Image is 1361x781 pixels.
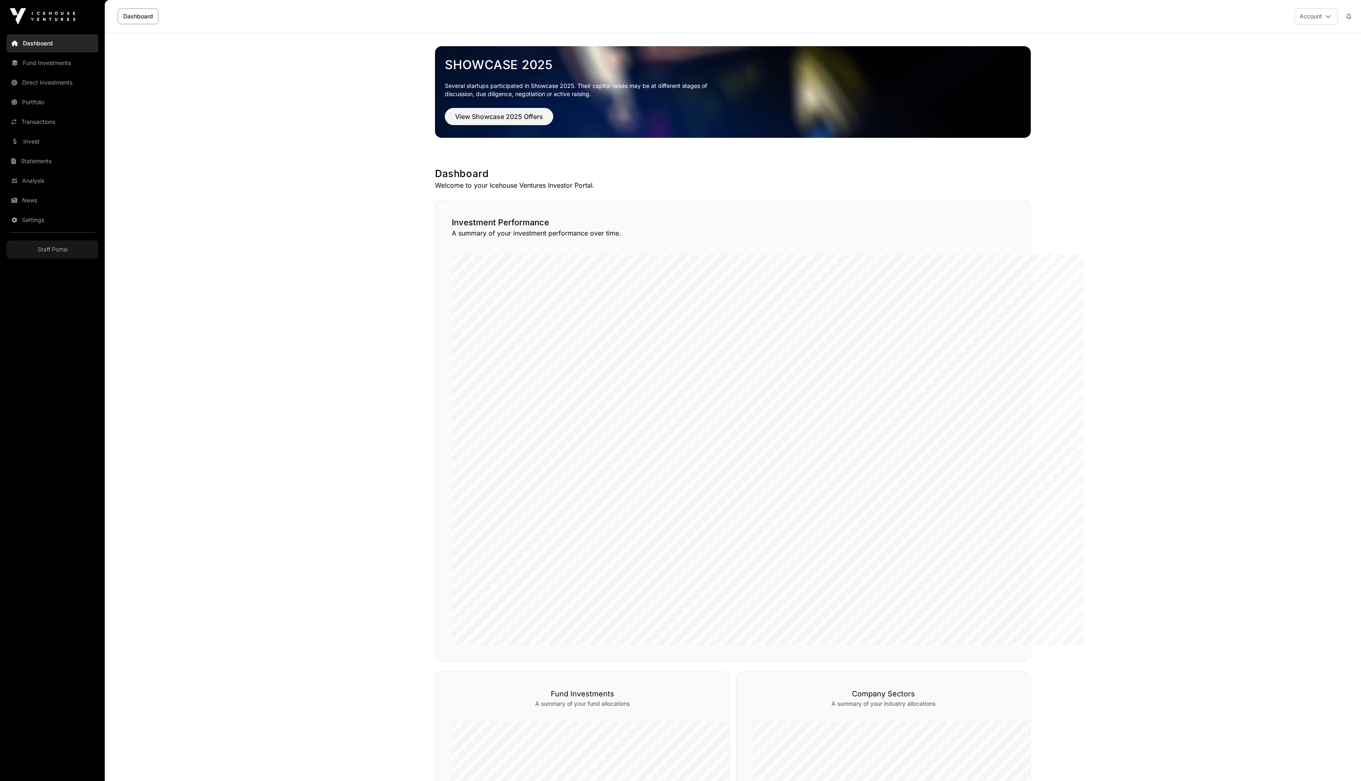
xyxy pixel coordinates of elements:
[7,211,98,229] a: Settings
[7,93,98,111] a: Portfolio
[7,152,98,170] a: Statements
[7,191,98,209] a: News
[452,700,713,708] p: A summary of your fund allocations
[7,54,98,72] a: Fund Investments
[445,57,1021,72] a: Showcase 2025
[753,700,1014,708] p: A summary of your industry allocations
[7,34,98,52] a: Dashboard
[7,74,98,92] a: Direct Investments
[452,217,1014,228] h2: Investment Performance
[7,240,98,258] a: Staff Portal
[445,82,720,98] p: Several startups participated in Showcase 2025. Their capital raises may be at different stages o...
[118,9,158,24] a: Dashboard
[1320,742,1361,781] iframe: Chat Widget
[435,180,1031,190] p: Welcome to your Icehouse Ventures Investor Portal.
[435,46,1031,138] img: Showcase 2025
[435,167,1031,180] h1: Dashboard
[452,688,713,700] h3: Fund Investments
[445,116,553,124] a: View Showcase 2025 Offers
[455,112,543,121] span: View Showcase 2025 Offers
[445,108,553,125] button: View Showcase 2025 Offers
[1294,8,1338,25] button: Account
[452,228,1014,238] p: A summary of your investment performance over time.
[7,132,98,150] a: Invest
[7,172,98,190] a: Analysis
[10,8,75,25] img: Icehouse Ventures Logo
[7,113,98,131] a: Transactions
[753,688,1014,700] h3: Company Sectors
